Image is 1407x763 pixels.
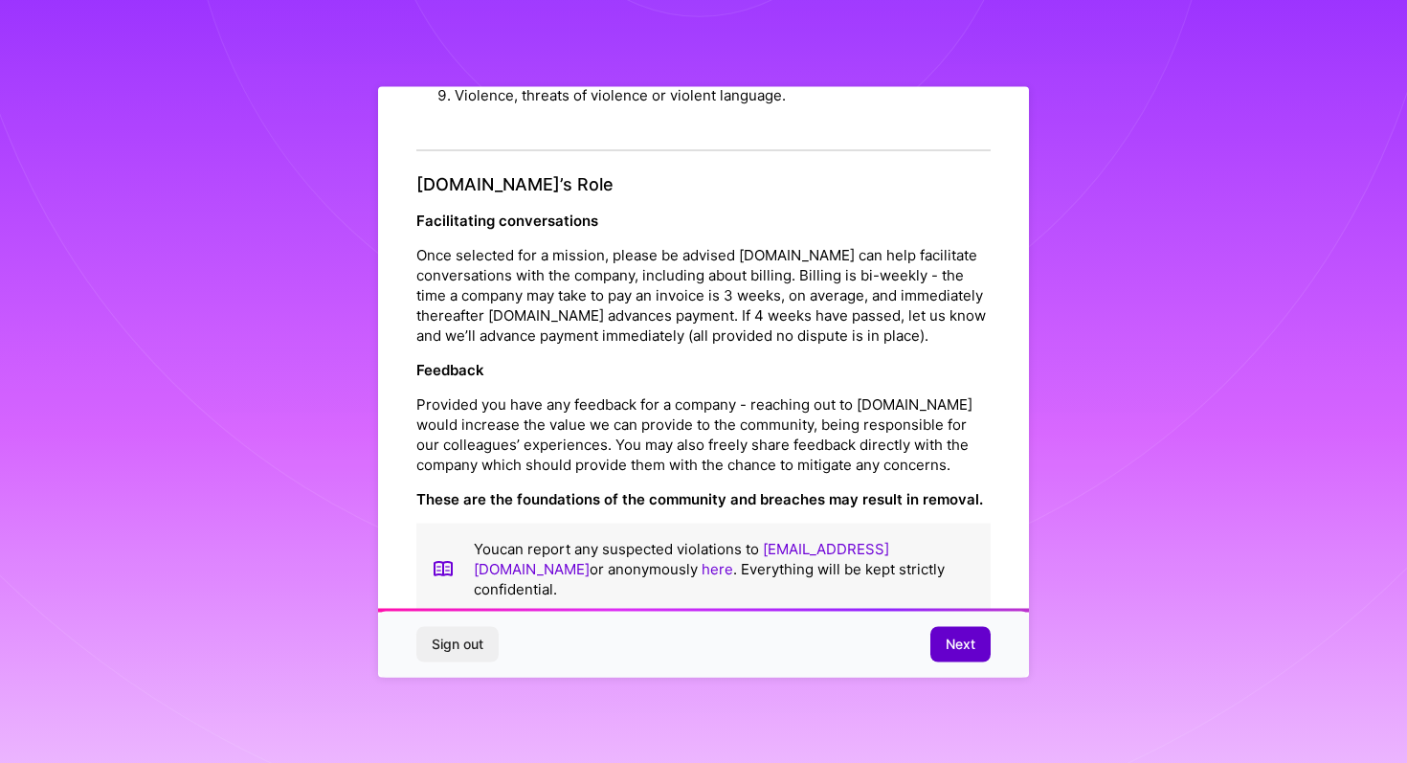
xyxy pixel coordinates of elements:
p: Once selected for a mission, please be advised [DOMAIN_NAME] can help facilitate conversations wi... [416,244,991,345]
img: book icon [432,538,455,598]
button: Next [930,627,991,662]
p: You can report any suspected violations to or anonymously . Everything will be kept strictly conf... [474,538,975,598]
button: Sign out [416,627,499,662]
span: Next [946,635,975,654]
strong: Facilitating conversations [416,211,598,229]
span: Sign out [432,635,483,654]
strong: Feedback [416,360,484,378]
p: Provided you have any feedback for a company - reaching out to [DOMAIN_NAME] would increase the v... [416,393,991,474]
li: Violence, threats of violence or violent language. [455,78,991,113]
a: here [702,559,733,577]
a: [EMAIL_ADDRESS][DOMAIN_NAME] [474,539,889,577]
h4: [DOMAIN_NAME]’s Role [416,174,991,195]
strong: These are the foundations of the community and breaches may result in removal. [416,489,983,507]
